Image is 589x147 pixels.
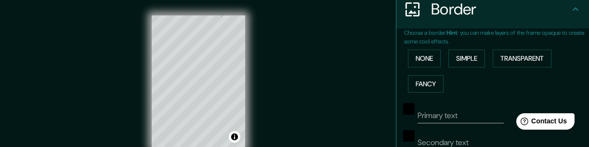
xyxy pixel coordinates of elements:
[503,109,578,136] iframe: Help widget launcher
[408,75,444,93] button: Fancy
[404,28,589,46] p: Choose a border. : you can make layers of the frame opaque to create some cool effects.
[403,103,415,115] button: black
[448,50,485,67] button: Simple
[229,131,240,143] button: Toggle attribution
[493,50,551,67] button: Transparent
[408,50,441,67] button: None
[403,130,415,142] button: black
[446,29,458,37] b: Hint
